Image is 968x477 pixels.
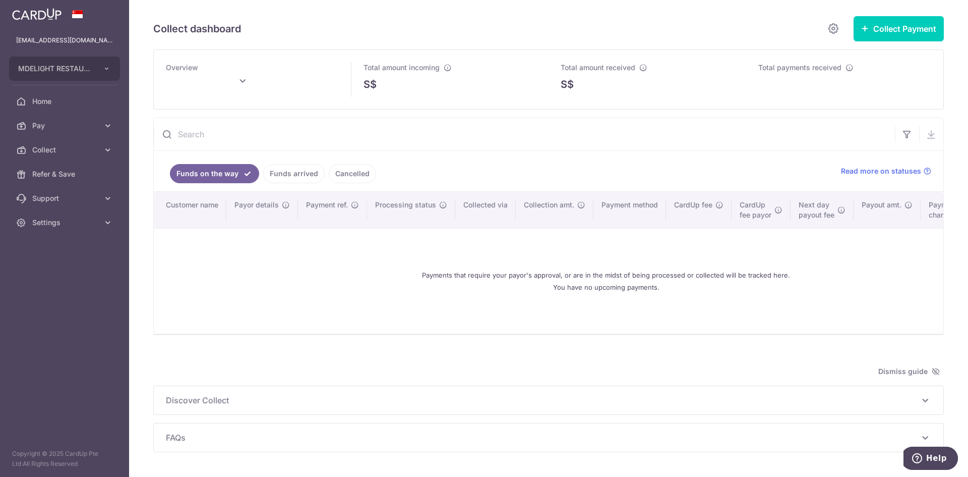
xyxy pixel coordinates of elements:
[263,164,325,183] a: Funds arrived
[166,63,198,72] span: Overview
[758,63,841,72] span: Total payments received
[18,64,93,74] span: MDELIGHT RESTAURANT PTE LTD
[32,193,99,203] span: Support
[166,432,931,444] p: FAQs
[154,192,226,228] th: Customer name
[674,200,712,210] span: CardUp fee
[306,200,348,210] span: Payment ref.
[854,16,944,41] button: Collect Payment
[593,192,666,228] th: Payment method
[375,200,436,210] span: Processing status
[841,166,921,176] span: Read more on statuses
[154,118,895,150] input: Search
[799,200,834,220] span: Next day payout fee
[862,200,901,210] span: Payout amt.
[32,145,99,155] span: Collect
[364,63,440,72] span: Total amount incoming
[878,365,940,378] span: Dismiss guide
[561,63,635,72] span: Total amount received
[32,121,99,131] span: Pay
[153,21,241,37] h5: Collect dashboard
[329,164,376,183] a: Cancelled
[16,35,113,45] p: [EMAIL_ADDRESS][DOMAIN_NAME]
[841,166,931,176] a: Read more on statuses
[903,447,958,472] iframe: Opens a widget where you can find more information
[32,96,99,107] span: Home
[166,394,919,406] span: Discover Collect
[23,7,43,16] span: Help
[740,200,771,220] span: CardUp fee payor
[234,200,279,210] span: Payor details
[166,394,931,406] p: Discover Collect
[170,164,259,183] a: Funds on the way
[364,77,377,92] span: S$
[561,77,574,92] span: S$
[32,218,99,228] span: Settings
[455,192,516,228] th: Collected via
[524,200,574,210] span: Collection amt.
[32,169,99,179] span: Refer & Save
[9,57,120,81] button: MDELIGHT RESTAURANT PTE LTD
[166,432,919,444] span: FAQs
[12,8,62,20] img: CardUp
